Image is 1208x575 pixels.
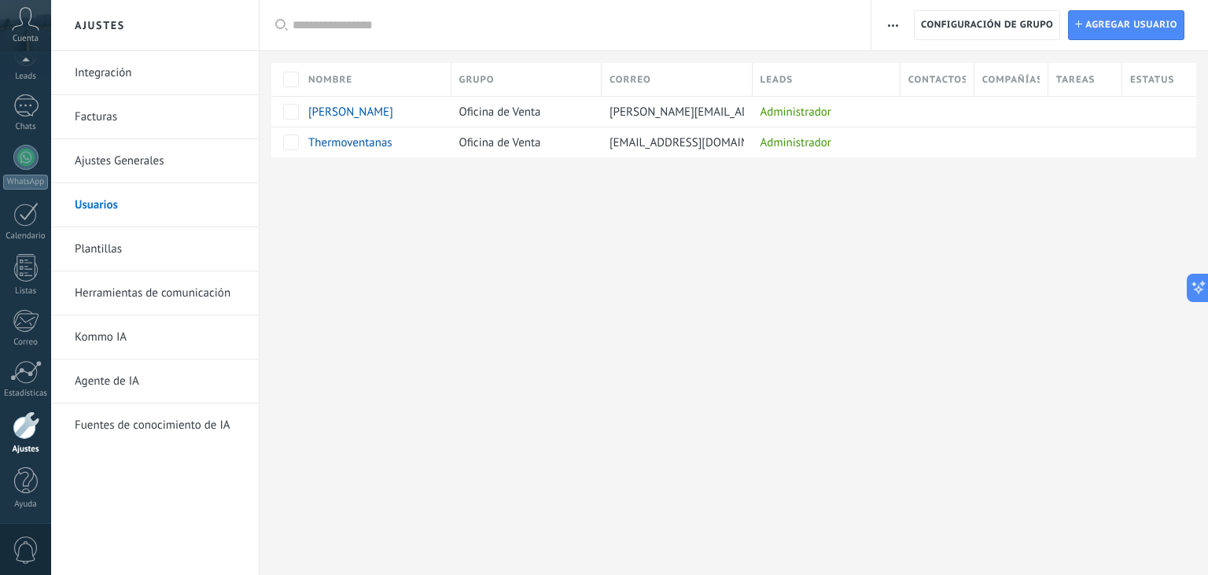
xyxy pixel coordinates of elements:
li: Facturas [51,95,259,139]
div: Listas [3,286,49,297]
span: Agregar usuario [1085,11,1177,39]
span: Oficina de Venta [459,135,541,150]
div: Oficina de Venta [451,97,595,127]
a: Integración [75,51,243,95]
span: Nombre [308,72,352,87]
button: Más [882,10,904,40]
div: Leads [3,72,49,82]
a: Facturas [75,95,243,139]
div: Oficina de Venta [451,127,595,157]
li: Plantillas [51,227,259,271]
span: Grupo [459,72,495,87]
li: Integración [51,51,259,95]
div: Calendario [3,231,49,241]
span: Estatus [1130,72,1174,87]
span: Configuración de grupo [921,11,1053,39]
span: Oficina de Venta [459,105,541,120]
li: Agente de IA [51,359,259,404]
button: Configuración de grupo [914,10,1060,40]
div: Estadísticas [3,389,49,399]
li: Fuentes de conocimiento de IA [51,404,259,447]
a: Herramientas de comunicación [75,271,243,315]
span: Correo [610,72,651,87]
li: Kommo IA [51,315,259,359]
div: WhatsApp [3,175,48,190]
a: Agente de IA [75,359,243,404]
span: Adrian Araya Svensson [308,105,393,120]
a: Ajustes Generales [75,139,243,183]
span: [EMAIL_ADDRESS][DOMAIN_NAME] [610,135,788,150]
li: Ajustes Generales [51,139,259,183]
a: Kommo IA [75,315,243,359]
a: Usuarios [75,183,243,227]
span: Tareas [1056,72,1096,87]
span: Cuenta [13,34,39,44]
li: Herramientas de comunicación [51,271,259,315]
a: Agregar usuario [1068,10,1184,40]
div: Ajustes [3,444,49,455]
span: Contactos [908,72,966,87]
span: [PERSON_NAME][EMAIL_ADDRESS][PERSON_NAME][DOMAIN_NAME] [610,105,957,120]
a: Fuentes de conocimiento de IA [75,404,243,448]
span: Leads [761,72,794,87]
span: Compañías [982,72,1040,87]
div: Administrador [753,97,893,127]
div: Chats [3,122,49,132]
div: Correo [3,337,49,348]
a: Plantillas [75,227,243,271]
div: Administrador [753,127,893,157]
span: Thermoventanas [308,135,392,150]
li: Usuarios [51,183,259,227]
div: Ayuda [3,499,49,510]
